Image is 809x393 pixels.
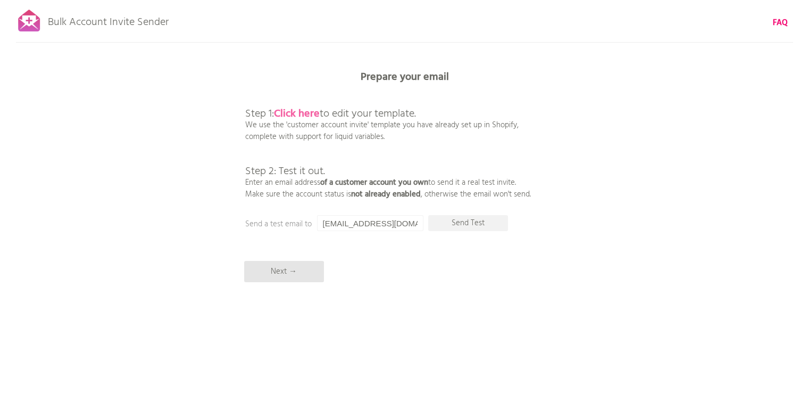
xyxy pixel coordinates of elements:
b: FAQ [773,17,788,29]
p: Next → [244,261,324,282]
b: not already enabled [351,188,421,201]
span: Step 1: to edit your template. [245,105,416,122]
span: Step 2: Test it out. [245,163,325,180]
b: of a customer account you own [320,176,428,189]
p: Bulk Account Invite Sender [48,6,169,33]
p: Send Test [428,215,508,231]
p: Send a test email to [245,218,458,230]
b: Prepare your email [361,69,449,86]
p: We use the 'customer account invite' template you have already set up in Shopify, complete with s... [245,85,531,200]
a: FAQ [773,17,788,29]
a: Click here [274,105,320,122]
